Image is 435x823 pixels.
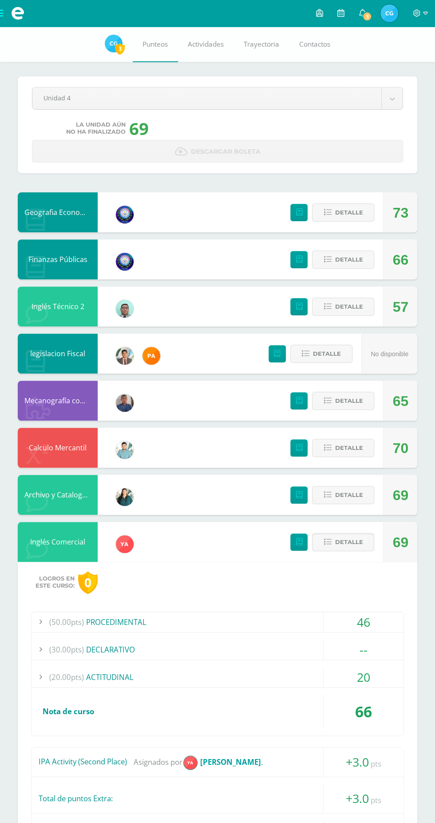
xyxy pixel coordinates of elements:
[116,253,134,270] img: 38991008722c8d66f2d85f4b768620e4.png
[49,667,84,687] span: (20.00pts)
[335,393,363,409] span: Detalle
[32,784,403,813] div: Total de puntos Extra:
[346,790,369,807] span: +3.0
[36,575,75,589] span: Logros en este curso:
[324,640,403,660] div: --
[129,117,149,140] div: 69
[142,40,168,49] span: Punteos
[392,381,408,421] div: 65
[324,667,403,687] div: 20
[116,535,134,553] img: 90ee13623fa7c5dbc2270dab131931b4.png
[312,392,374,410] button: Detalle
[18,475,98,515] div: Archivo y Catalogacion EspIngles
[116,441,134,459] img: 3bbeeb896b161c296f86561e735fa0fc.png
[191,141,261,163] span: Descargar boleta
[371,350,408,358] span: No disponible
[200,757,261,767] strong: [PERSON_NAME]
[133,27,178,62] a: Punteos
[105,35,123,52] img: e9a4c6a2b75c4b8515276efd531984ac.png
[234,27,289,62] a: Trayectoria
[115,43,125,54] span: 3
[312,298,374,316] button: Detalle
[32,87,403,109] a: Unidad 4
[371,795,381,805] span: pts
[178,27,234,62] a: Actividades
[312,250,374,269] button: Detalle
[244,40,279,49] span: Trayectoria
[18,286,98,326] div: Inglés Técnico 2
[18,428,98,468] div: Calculo Mercantil
[346,754,369,770] span: +3.0
[362,12,372,21] span: 3
[324,612,403,632] div: 46
[392,287,408,327] div: 57
[371,759,381,769] span: pts
[324,695,403,728] div: 66
[18,192,98,232] div: Geografia Economica
[39,757,127,766] div: IPA Activity (Second Place)
[32,667,403,687] div: ACTITUDINAL
[18,522,98,562] div: Inglés Comercial
[43,706,94,716] span: Nota de curso
[49,640,84,660] span: (30.00pts)
[184,756,197,769] img: 1cdec18536d9f5a5b7f2cbf939bcf624.png
[312,203,374,222] button: Detalle
[116,347,134,365] img: d725921d36275491089fe2b95fc398a7.png
[335,487,363,503] span: Detalle
[32,612,403,632] div: PROCEDIMENTAL
[32,640,403,660] div: DECLARATIVO
[116,394,134,412] img: bf66807720f313c6207fc724d78fb4d0.png
[182,747,263,776] span: .
[312,533,374,551] button: Detalle
[142,347,160,365] img: 81049356b3b16f348f04480ea0cb6817.png
[335,534,363,550] span: Detalle
[392,522,408,562] div: 69
[116,300,134,318] img: d4d564538211de5578f7ad7a2fdd564e.png
[392,240,408,280] div: 66
[66,121,126,135] span: La unidad aún no ha finalizado
[335,298,363,315] span: Detalle
[392,475,408,515] div: 69
[18,239,98,279] div: Finanzas Públicas
[392,428,408,468] div: 70
[49,612,84,632] span: (50.00pts)
[335,204,363,221] span: Detalle
[312,439,374,457] button: Detalle
[78,571,98,594] div: 0
[313,346,341,362] span: Detalle
[116,488,134,506] img: f58bb6038ea3a85f08ed05377cd67300.png
[18,334,98,374] div: legislacion Fiscal
[290,345,352,363] button: Detalle
[392,193,408,233] div: 73
[116,206,134,223] img: 38991008722c8d66f2d85f4b768620e4.png
[380,4,398,22] img: e9a4c6a2b75c4b8515276efd531984ac.png
[335,251,363,268] span: Detalle
[289,27,340,62] a: Contactos
[18,381,98,421] div: Mecanografía computarizada
[299,40,330,49] span: Contactos
[134,747,182,776] span: Asignados por
[312,486,374,504] button: Detalle
[335,440,363,456] span: Detalle
[188,40,224,49] span: Actividades
[43,87,370,108] span: Unidad 4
